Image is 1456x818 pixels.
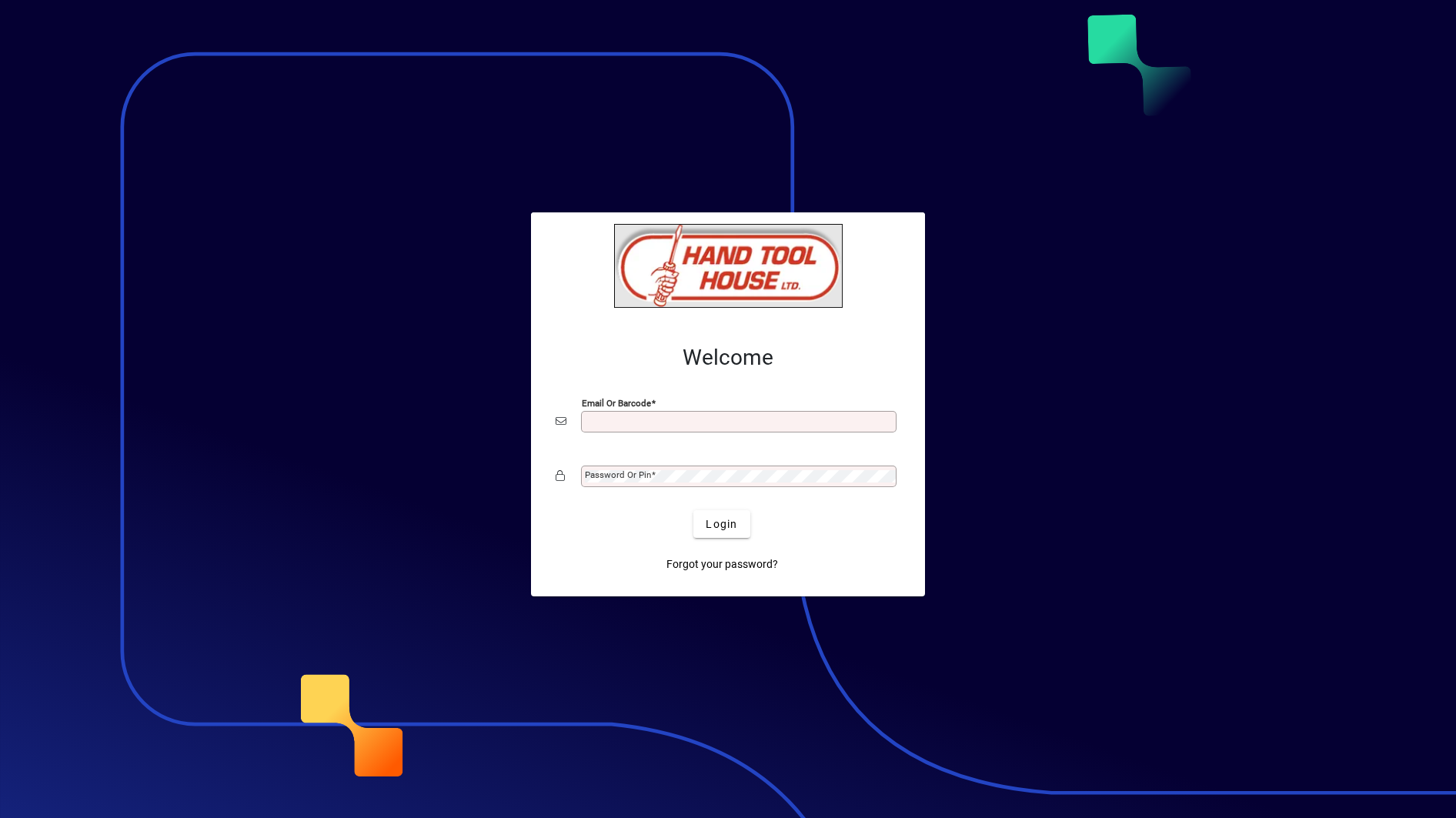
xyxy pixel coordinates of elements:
span: Forgot your password? [666,556,778,573]
mat-label: Email or Barcode [582,398,651,409]
mat-label: Password or Pin [585,469,651,480]
span: Login [706,516,737,533]
a: Forgot your password? [660,550,784,578]
button: Login [693,510,750,538]
h2: Welcome [556,345,900,371]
